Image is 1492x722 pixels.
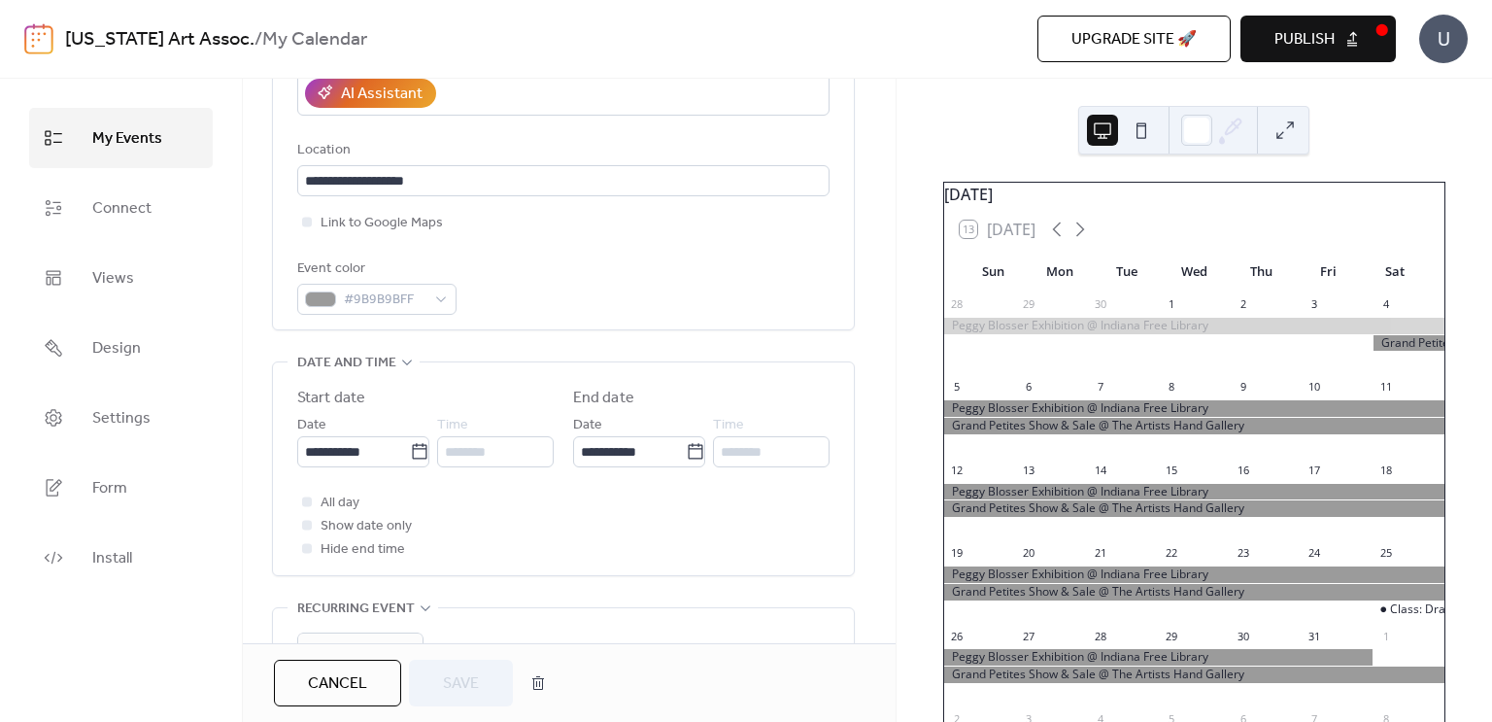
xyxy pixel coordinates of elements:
span: Date and time [297,352,396,375]
div: Grand Petites Show & Sale @ The Artists Hand Gallery [944,418,1444,434]
span: My Events [92,123,162,155]
span: Time [713,414,744,437]
a: Settings [29,388,213,448]
a: Install [29,528,213,588]
span: Date [297,414,326,437]
b: My Calendar [262,21,367,58]
span: Design [92,333,141,364]
button: Upgrade site 🚀 [1037,16,1231,62]
div: 22 [1164,546,1178,561]
div: 29 [1164,629,1178,643]
div: Thu [1228,253,1295,292]
div: 15 [1164,463,1178,477]
div: Grand Petites Show & Sale @ The Artists Hand Gallery [944,500,1444,517]
div: Peggy Blosser Exhibition @ Indiana Free Library [944,318,1444,334]
div: 1 [1378,629,1393,643]
div: 4 [1378,297,1393,312]
div: 10 [1307,380,1322,395]
div: 7 [1093,380,1107,395]
div: Mon [1027,253,1094,292]
div: 31 [1307,629,1322,643]
span: Settings [92,403,151,434]
div: 20 [1021,546,1035,561]
button: AI Assistant [305,79,436,108]
a: My Events [29,108,213,168]
span: Form [92,473,127,504]
div: Sat [1362,253,1429,292]
a: Form [29,458,213,518]
div: Grand Petites Show & Sale @ The Artists Hand Gallery [944,584,1444,601]
div: 16 [1236,463,1250,477]
div: 3 [1307,297,1322,312]
a: [US_STATE] Art Assoc. [65,21,254,58]
div: 12 [950,463,965,477]
a: Connect [29,178,213,238]
div: 9 [1236,380,1250,395]
div: Peggy Blosser Exhibition @ Indiana Free Library [944,484,1444,500]
div: Grand Petites Show & Sale @ The Artists Hand Gallery [944,667,1444,683]
div: 28 [950,297,965,312]
div: Fri [1295,253,1362,292]
div: 21 [1093,546,1107,561]
span: Hide end time [321,538,405,562]
div: 24 [1307,546,1322,561]
span: Date [573,414,602,437]
div: 2 [1236,297,1250,312]
div: 23 [1236,546,1250,561]
div: End date [573,387,634,410]
button: Publish [1240,16,1396,62]
div: 30 [1093,297,1107,312]
span: Connect [92,193,152,224]
div: 11 [1378,380,1393,395]
span: All day [321,492,359,515]
span: Time [437,414,468,437]
div: 25 [1378,546,1393,561]
span: Show date only [321,515,412,538]
div: Tue [1094,253,1161,292]
span: Cancel [308,672,367,696]
div: 28 [1093,629,1107,643]
div: 1 [1164,297,1178,312]
a: Views [29,248,213,308]
div: 6 [1021,380,1035,395]
span: Link to Google Maps [321,212,443,235]
span: Publish [1274,28,1335,52]
div: 30 [1236,629,1250,643]
div: AI Assistant [341,83,423,106]
div: U [1419,15,1468,63]
a: Design [29,318,213,378]
div: 8 [1164,380,1178,395]
div: Start date [297,387,365,410]
div: 19 [950,546,965,561]
div: 26 [950,629,965,643]
div: Peggy Blosser Exhibition @ Indiana Free Library [944,567,1444,583]
div: 5 [950,380,965,395]
div: Event color [297,258,453,281]
div: Class: Drawing Jack Skellington Step by Step with Dayas Silvis [1373,602,1444,618]
div: 17 [1307,463,1322,477]
div: Sun [960,253,1027,292]
div: [DATE] [944,183,1444,206]
div: 27 [1021,629,1035,643]
div: Grand Petites Show & Sale @ The Artists Hand Gallery [1373,335,1444,352]
button: Cancel [274,660,401,706]
div: Wed [1161,253,1228,292]
span: #9B9B9BFF [344,289,425,312]
div: 14 [1093,463,1107,477]
img: logo [24,23,53,54]
div: Location [297,139,826,162]
div: 18 [1378,463,1393,477]
div: 29 [1021,297,1035,312]
b: / [254,21,262,58]
span: Do not repeat [305,636,389,662]
span: Views [92,263,134,294]
span: Recurring event [297,598,415,621]
div: Peggy Blosser Exhibition @ Indiana Free Library [944,400,1444,417]
div: 13 [1021,463,1035,477]
span: Install [92,543,132,574]
span: Upgrade site 🚀 [1071,28,1197,52]
div: Peggy Blosser Exhibition @ Indiana Free Library [944,649,1373,666]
